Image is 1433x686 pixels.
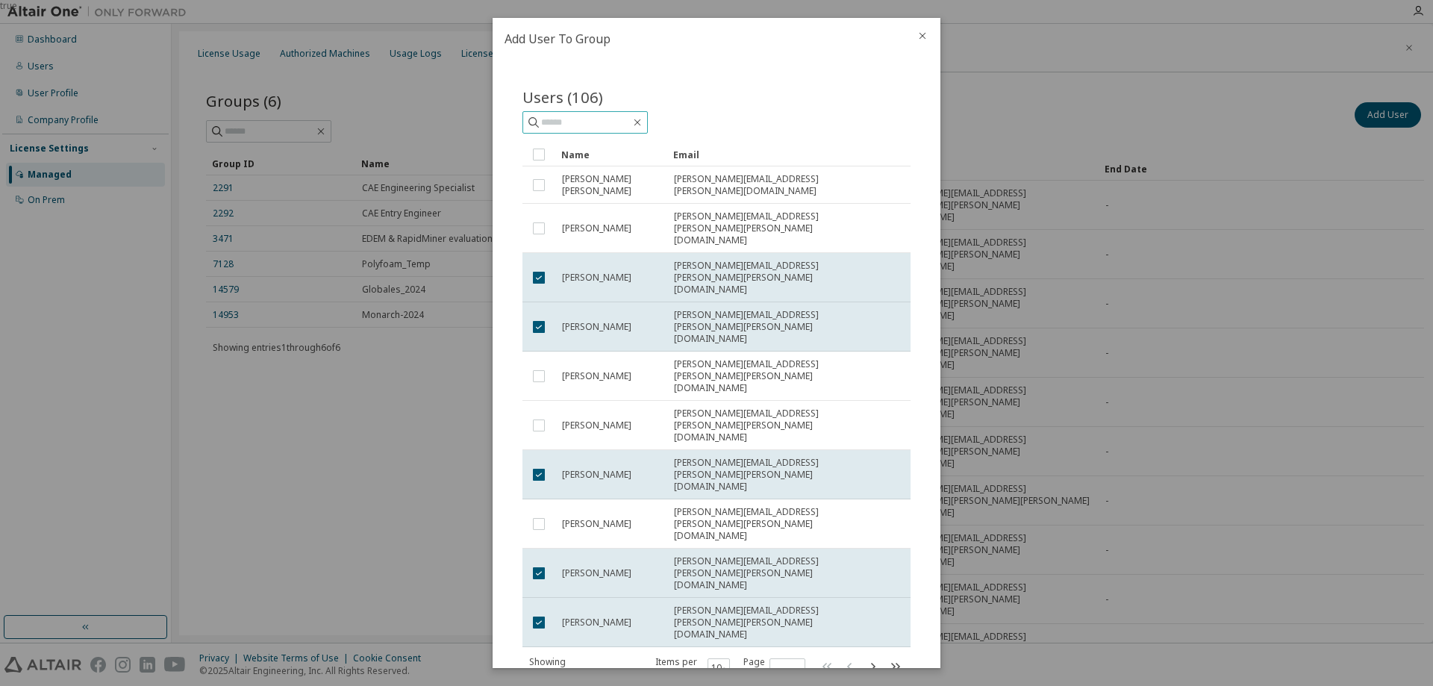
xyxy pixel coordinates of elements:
span: [PERSON_NAME] [562,617,631,629]
span: Page n. [743,656,805,680]
span: [PERSON_NAME][EMAIL_ADDRESS][PERSON_NAME][PERSON_NAME][DOMAIN_NAME] [674,211,884,246]
h2: Add User To Group [493,18,905,60]
span: [PERSON_NAME] [562,222,631,234]
span: [PERSON_NAME] [562,469,631,481]
button: 10 [711,662,726,674]
span: [PERSON_NAME] [562,370,631,382]
span: [PERSON_NAME][EMAIL_ADDRESS][PERSON_NAME][PERSON_NAME][DOMAIN_NAME] [674,605,884,640]
span: [PERSON_NAME][EMAIL_ADDRESS][PERSON_NAME][PERSON_NAME][DOMAIN_NAME] [674,309,884,345]
span: [PERSON_NAME][EMAIL_ADDRESS][PERSON_NAME][PERSON_NAME][DOMAIN_NAME] [674,358,884,394]
span: Showing entries 1 through 10 of 106 [529,655,634,680]
span: [PERSON_NAME] [562,321,631,333]
span: [PERSON_NAME][EMAIL_ADDRESS][PERSON_NAME][PERSON_NAME][DOMAIN_NAME] [674,457,884,493]
span: Items per page [655,656,730,680]
span: [PERSON_NAME][EMAIL_ADDRESS][PERSON_NAME][PERSON_NAME][DOMAIN_NAME] [674,555,884,591]
div: Name [561,143,661,166]
span: [PERSON_NAME] [562,272,631,284]
div: Email [673,143,885,166]
span: [PERSON_NAME] [PERSON_NAME] [562,173,661,197]
span: [PERSON_NAME][EMAIL_ADDRESS][PERSON_NAME][PERSON_NAME][DOMAIN_NAME] [674,260,884,296]
span: Users (106) [522,87,603,107]
span: [PERSON_NAME] [562,518,631,530]
span: [PERSON_NAME][EMAIL_ADDRESS][PERSON_NAME][PERSON_NAME][DOMAIN_NAME] [674,506,884,542]
button: close [917,30,928,42]
span: [PERSON_NAME][EMAIL_ADDRESS][PERSON_NAME][PERSON_NAME][DOMAIN_NAME] [674,408,884,443]
span: [PERSON_NAME][EMAIL_ADDRESS][PERSON_NAME][DOMAIN_NAME] [674,173,884,197]
span: [PERSON_NAME] [562,567,631,579]
span: [PERSON_NAME] [562,420,631,431]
